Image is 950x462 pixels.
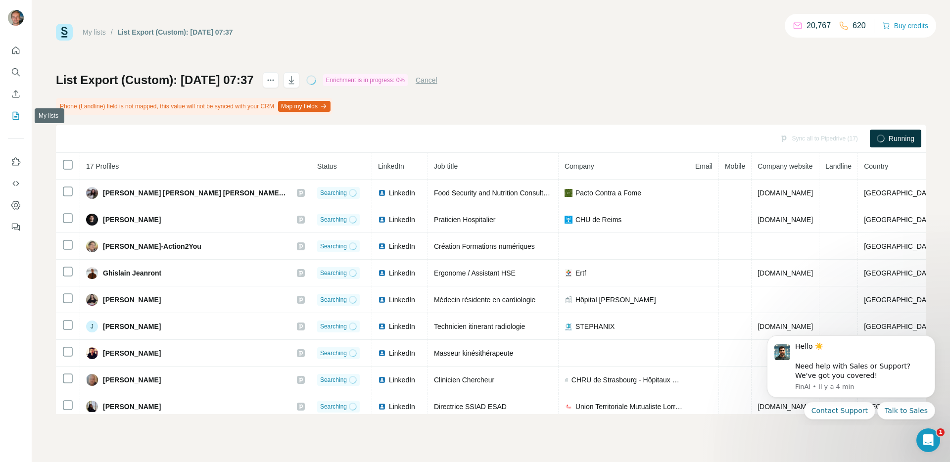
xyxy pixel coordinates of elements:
h1: List Export (Custom): [DATE] 07:37 [56,72,254,88]
img: Avatar [86,401,98,413]
button: Enrich CSV [8,85,24,103]
span: CHU de Reims [575,215,621,225]
a: My lists [83,28,106,36]
span: Searching [320,242,347,251]
img: LinkedIn logo [378,376,386,384]
span: LinkedIn [389,241,415,251]
span: Searching [320,349,347,358]
img: LinkedIn logo [378,296,386,304]
span: Searching [320,402,347,411]
div: List Export (Custom): [DATE] 07:37 [118,27,233,37]
iframe: Intercom notifications message [752,326,950,425]
span: [GEOGRAPHIC_DATA] [864,216,936,224]
img: company-logo [565,269,572,277]
span: Directrice SSIAD ESAD [434,403,507,411]
span: Searching [320,295,347,304]
span: Company [565,162,594,170]
span: Mobile [725,162,745,170]
span: CHRU de Strasbourg - Hôpitaux Universitaires de [GEOGRAPHIC_DATA] [571,375,683,385]
span: Searching [320,215,347,224]
span: [PERSON_NAME] [103,322,161,331]
span: Ergonome / Assistant HSE [434,269,516,277]
span: Ertf [575,268,586,278]
span: [DOMAIN_NAME] [758,323,813,330]
li: / [111,27,113,37]
span: Status [317,162,337,170]
span: [DOMAIN_NAME] [758,189,813,197]
span: Union Territoriale Mutualiste Lorraine UTML [575,402,683,412]
span: Searching [320,269,347,277]
span: Création Formations numériques [434,242,535,250]
span: 1 [937,428,945,436]
span: [PERSON_NAME] [PERSON_NAME] [PERSON_NAME], PhD [103,188,287,198]
span: STEPHANIX [575,322,615,331]
span: [GEOGRAPHIC_DATA] [864,189,936,197]
img: Avatar [86,294,98,306]
span: Email [695,162,712,170]
img: Avatar [86,240,98,252]
span: Ghislain Jeanront [103,268,161,278]
iframe: Intercom live chat [916,428,940,452]
button: Buy credits [882,19,928,33]
div: Phone (Landline) field is not mapped, this value will not be synced with your CRM [56,98,332,115]
span: Running [889,134,914,143]
button: Use Surfe on LinkedIn [8,153,24,171]
img: company-logo [565,323,572,330]
span: Searching [320,188,347,197]
span: Searching [320,322,347,331]
span: Technicien itinerant radiologie [434,323,525,330]
img: LinkedIn logo [378,242,386,250]
button: Use Surfe API [8,175,24,192]
span: LinkedIn [378,162,404,170]
span: 17 Profiles [86,162,119,170]
span: [PERSON_NAME] [103,402,161,412]
button: Cancel [416,75,437,85]
img: LinkedIn logo [378,189,386,197]
button: Quick start [8,42,24,59]
span: [DOMAIN_NAME] [758,269,813,277]
img: Avatar [8,10,24,26]
button: My lists [8,107,24,125]
img: LinkedIn logo [378,269,386,277]
img: company-logo [565,216,572,224]
p: 20,767 [807,20,831,32]
span: LinkedIn [389,215,415,225]
span: LinkedIn [389,295,415,305]
span: [PERSON_NAME] [103,375,161,385]
span: Pacto Contra a Fome [575,188,641,198]
span: Masseur kinésithérapeute [434,349,513,357]
img: Avatar [86,347,98,359]
div: Enrichment is in progress: 0% [323,74,408,86]
span: Praticien Hospitalier [434,216,496,224]
span: [GEOGRAPHIC_DATA] [864,323,936,330]
button: Map my fields [278,101,331,112]
span: Searching [320,375,347,384]
span: LinkedIn [389,375,415,385]
img: Avatar [86,187,98,199]
span: Food Security and Nutrition Consultant [434,189,553,197]
span: LinkedIn [389,188,415,198]
span: [DOMAIN_NAME] [758,216,813,224]
div: J [86,321,98,332]
span: [PERSON_NAME]-Action2You [103,241,201,251]
span: Job title [434,162,458,170]
img: LinkedIn logo [378,323,386,330]
span: LinkedIn [389,348,415,358]
img: company-logo [565,403,572,411]
span: Hôpital [PERSON_NAME] [575,295,656,305]
button: actions [263,72,279,88]
span: [PERSON_NAME] [103,295,161,305]
p: 620 [853,20,866,32]
span: Country [864,162,888,170]
img: company-logo [565,189,572,197]
span: LinkedIn [389,402,415,412]
span: [GEOGRAPHIC_DATA] [864,269,936,277]
span: [PERSON_NAME] [103,348,161,358]
img: LinkedIn logo [378,349,386,357]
